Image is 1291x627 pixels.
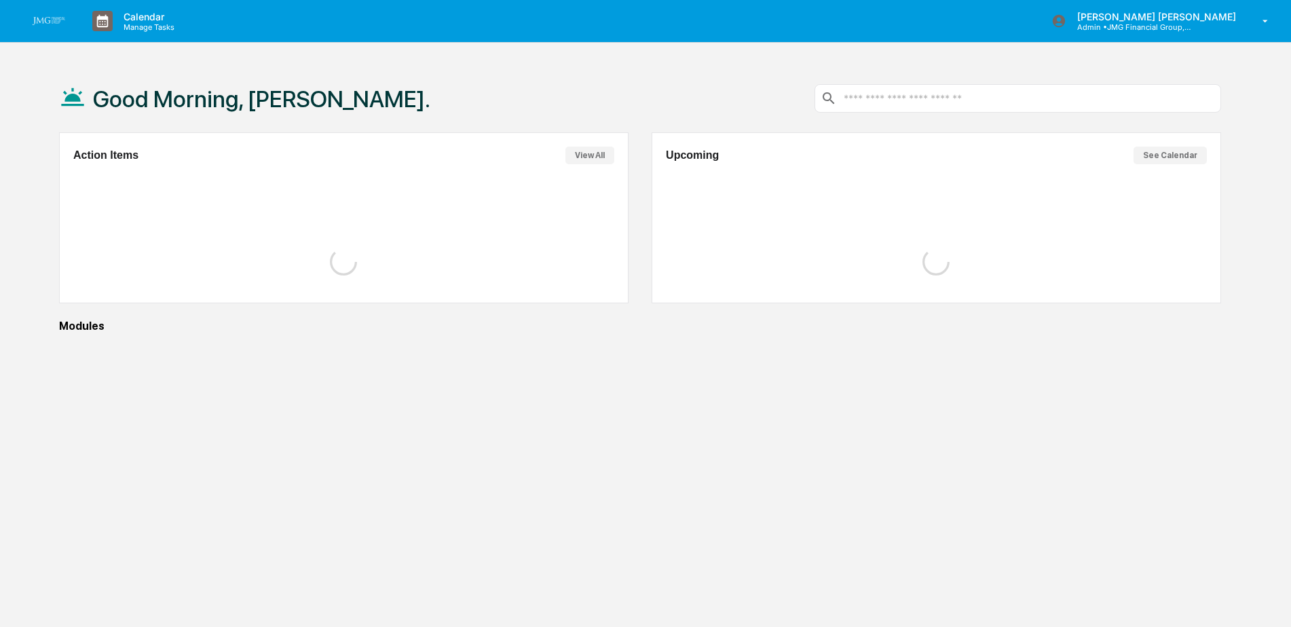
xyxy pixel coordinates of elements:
[1134,147,1207,164] button: See Calendar
[73,149,138,161] h2: Action Items
[113,11,181,22] p: Calendar
[1066,22,1193,32] p: Admin • JMG Financial Group, Ltd.
[59,320,1221,332] div: Modules
[113,22,181,32] p: Manage Tasks
[1066,11,1243,22] p: [PERSON_NAME] [PERSON_NAME]
[565,147,614,164] button: View All
[93,85,430,113] h1: Good Morning, [PERSON_NAME].
[33,17,65,25] img: logo
[666,149,719,161] h2: Upcoming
